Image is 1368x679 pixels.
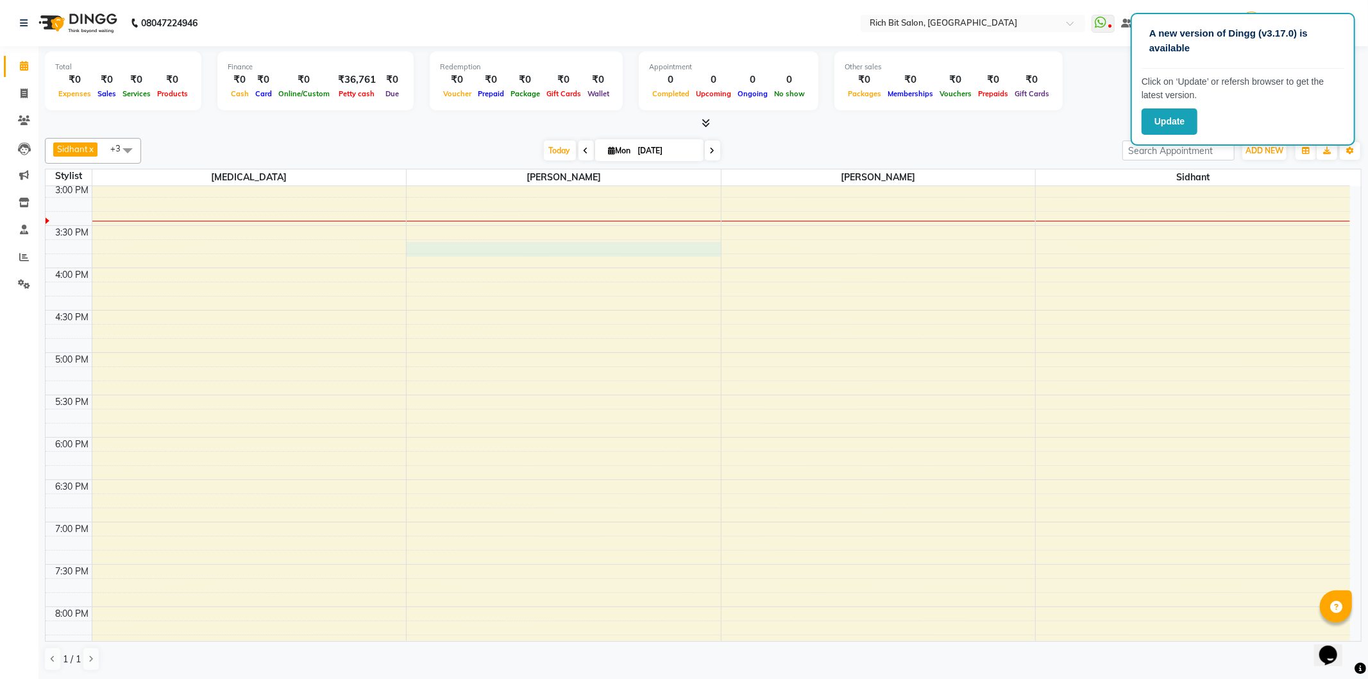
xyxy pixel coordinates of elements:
div: ₹0 [884,73,936,87]
div: ₹0 [94,73,119,87]
div: 7:00 PM [53,522,92,536]
input: Search Appointment [1122,141,1235,160]
div: Stylist [46,169,92,183]
div: ₹0 [475,73,507,87]
span: Vouchers [936,89,975,98]
div: 3:30 PM [53,226,92,239]
div: ₹0 [252,73,275,87]
div: ₹0 [228,73,252,87]
span: No show [771,89,808,98]
div: Finance [228,62,403,73]
span: Sidhant [1036,169,1350,185]
span: Ongoing [734,89,771,98]
div: ₹0 [440,73,475,87]
span: Online/Custom [275,89,333,98]
span: Due [382,89,402,98]
span: [PERSON_NAME] [722,169,1036,185]
span: Petty cash [336,89,378,98]
div: ₹0 [975,73,1011,87]
span: Today [544,141,576,160]
span: 1 / 1 [63,653,81,666]
div: 0 [734,73,771,87]
button: Update [1142,108,1197,135]
div: 8:00 PM [53,607,92,621]
span: Package [507,89,543,98]
span: ADD NEW [1246,146,1283,155]
div: Total [55,62,191,73]
span: Prepaids [975,89,1011,98]
div: 5:30 PM [53,395,92,409]
a: x [88,144,94,154]
span: +3 [110,143,130,153]
div: Other sales [845,62,1052,73]
div: 4:30 PM [53,311,92,324]
span: Sidhant [57,144,88,154]
iframe: chat widget [1314,628,1355,666]
span: Products [154,89,191,98]
div: ₹0 [154,73,191,87]
span: [MEDICAL_DATA] [92,169,407,185]
span: Sales [94,89,119,98]
div: ₹0 [275,73,333,87]
div: ₹0 [584,73,612,87]
div: 7:30 PM [53,565,92,578]
p: A new version of Dingg (v3.17.0) is available [1149,26,1337,55]
div: 4:00 PM [53,268,92,282]
div: 6:00 PM [53,438,92,451]
div: 3:00 PM [53,184,92,197]
span: Mon [605,146,634,155]
div: 6:30 PM [53,480,92,494]
p: Click on ‘Update’ or refersh browser to get the latest version. [1142,75,1344,102]
div: 5:00 PM [53,353,92,366]
span: Upcoming [693,89,734,98]
div: 0 [649,73,693,87]
div: ₹0 [1011,73,1052,87]
div: ₹0 [543,73,584,87]
img: Parimal Kadam [1240,12,1263,34]
span: Memberships [884,89,936,98]
button: ADD NEW [1242,142,1287,160]
div: ₹0 [381,73,403,87]
b: 08047224946 [141,5,198,41]
span: Gift Cards [1011,89,1052,98]
div: ₹0 [936,73,975,87]
span: Cash [228,89,252,98]
span: Prepaid [475,89,507,98]
div: Appointment [649,62,808,73]
div: ₹36,761 [333,73,381,87]
img: logo [33,5,121,41]
input: 2025-09-01 [634,141,698,160]
span: Services [119,89,154,98]
div: 0 [771,73,808,87]
div: Redemption [440,62,612,73]
span: Card [252,89,275,98]
div: ₹0 [55,73,94,87]
span: Expenses [55,89,94,98]
div: 0 [693,73,734,87]
span: Completed [649,89,693,98]
span: Wallet [584,89,612,98]
div: ₹0 [507,73,543,87]
span: Gift Cards [543,89,584,98]
span: Packages [845,89,884,98]
span: Voucher [440,89,475,98]
div: ₹0 [845,73,884,87]
div: ₹0 [119,73,154,87]
span: [PERSON_NAME] [407,169,721,185]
